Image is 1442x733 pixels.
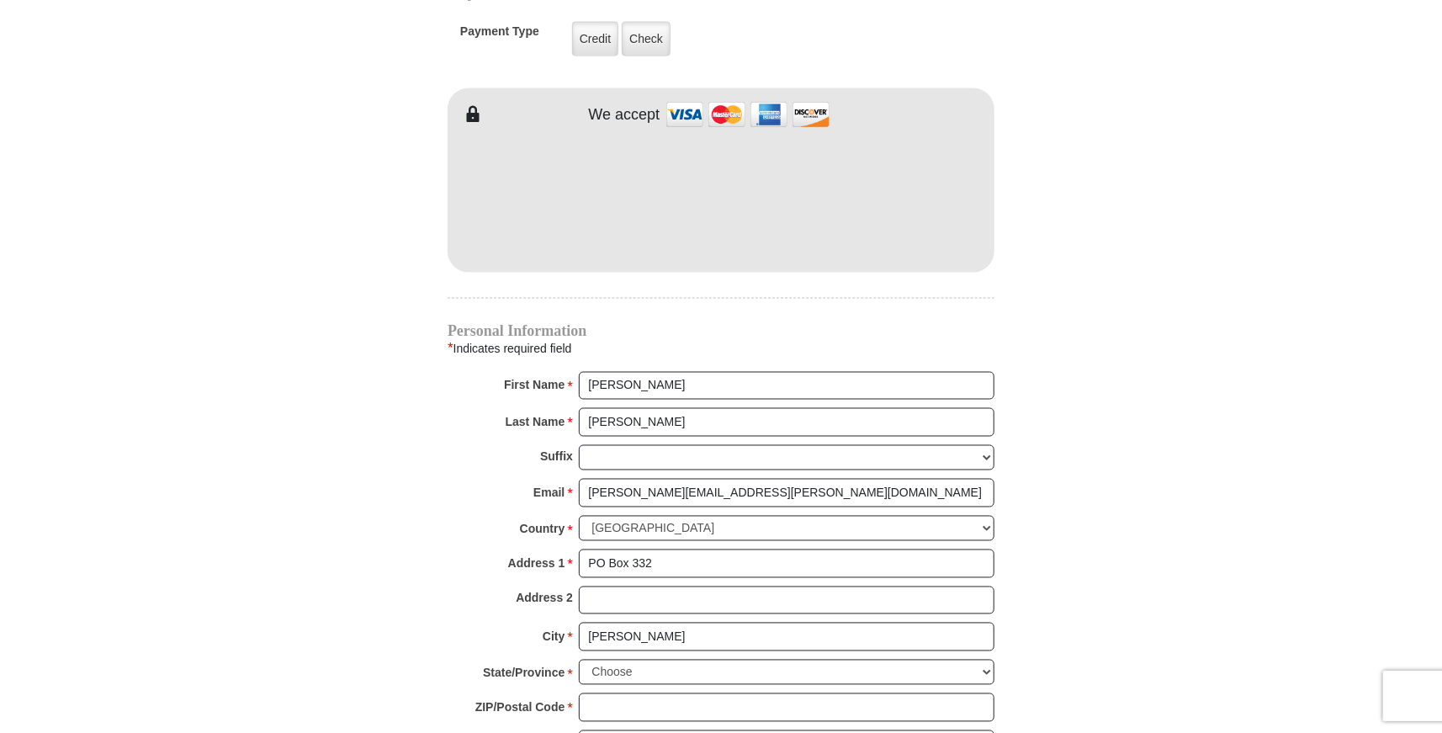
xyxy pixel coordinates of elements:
strong: First Name [504,374,565,397]
div: Indicates required field [448,337,994,359]
h4: Personal Information [448,324,994,337]
h4: We accept [589,106,660,125]
strong: Suffix [540,445,573,469]
label: Credit [572,22,618,56]
strong: City [543,625,565,649]
strong: ZIP/Postal Code [475,696,565,720]
label: Check [622,22,671,56]
strong: Address 1 [508,552,565,576]
img: credit cards accepted [664,97,832,133]
strong: Address 2 [516,587,573,610]
strong: Last Name [506,411,565,434]
h5: Payment Type [460,24,539,47]
strong: Country [520,518,565,541]
strong: State/Province [483,661,565,685]
strong: Email [533,481,565,505]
